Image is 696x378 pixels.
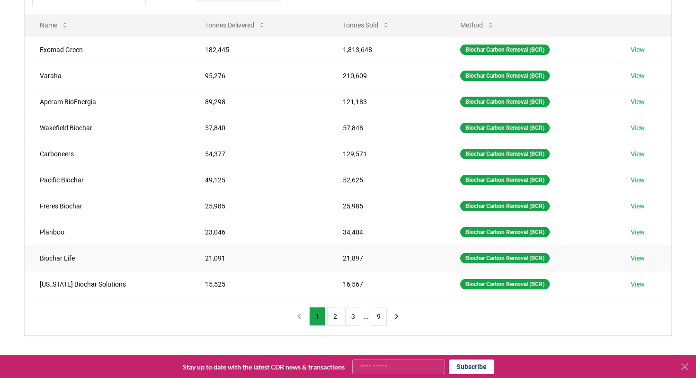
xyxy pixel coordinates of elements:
[460,97,550,107] div: Biochar Carbon Removal (BCR)
[190,167,328,193] td: 49,125
[460,201,550,211] div: Biochar Carbon Removal (BCR)
[460,149,550,159] div: Biochar Carbon Removal (BCR)
[328,193,445,219] td: 25,985
[25,245,190,271] td: Biochar Life
[25,193,190,219] td: Freres Biochar
[25,219,190,245] td: Planboo
[460,45,550,55] div: Biochar Carbon Removal (BCR)
[460,279,550,289] div: Biochar Carbon Removal (BCR)
[190,115,328,141] td: 57,840
[190,63,328,89] td: 95,276
[309,307,325,326] button: 1
[190,193,328,219] td: 25,985
[25,141,190,167] td: Carboneers
[25,36,190,63] td: Exomad Green
[190,219,328,245] td: 23,046
[460,227,550,237] div: Biochar Carbon Removal (BCR)
[335,16,397,35] button: Tonnes Sold
[328,271,445,297] td: 16,567
[631,279,645,289] a: View
[345,307,361,326] button: 3
[363,311,369,322] li: ...
[631,175,645,185] a: View
[25,167,190,193] td: Pacific Biochar
[25,89,190,115] td: Aperam BioEnergia
[371,307,387,326] button: 9
[631,123,645,133] a: View
[631,253,645,263] a: View
[190,141,328,167] td: 54,377
[631,45,645,54] a: View
[631,71,645,81] a: View
[631,227,645,237] a: View
[460,175,550,185] div: Biochar Carbon Removal (BCR)
[328,115,445,141] td: 57,848
[328,219,445,245] td: 34,404
[453,16,502,35] button: Method
[328,167,445,193] td: 52,625
[25,271,190,297] td: [US_STATE] Biochar Solutions
[328,63,445,89] td: 210,609
[190,36,328,63] td: 182,445
[25,115,190,141] td: Wakefield Biochar
[460,71,550,81] div: Biochar Carbon Removal (BCR)
[190,245,328,271] td: 21,091
[25,63,190,89] td: Varaha
[327,307,343,326] button: 2
[328,89,445,115] td: 121,183
[32,16,76,35] button: Name
[389,307,405,326] button: next page
[328,36,445,63] td: 1,813,648
[190,271,328,297] td: 15,525
[631,97,645,107] a: View
[460,123,550,133] div: Biochar Carbon Removal (BCR)
[190,89,328,115] td: 89,298
[197,16,273,35] button: Tonnes Delivered
[631,201,645,211] a: View
[328,245,445,271] td: 21,897
[328,141,445,167] td: 129,571
[631,149,645,159] a: View
[460,253,550,263] div: Biochar Carbon Removal (BCR)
